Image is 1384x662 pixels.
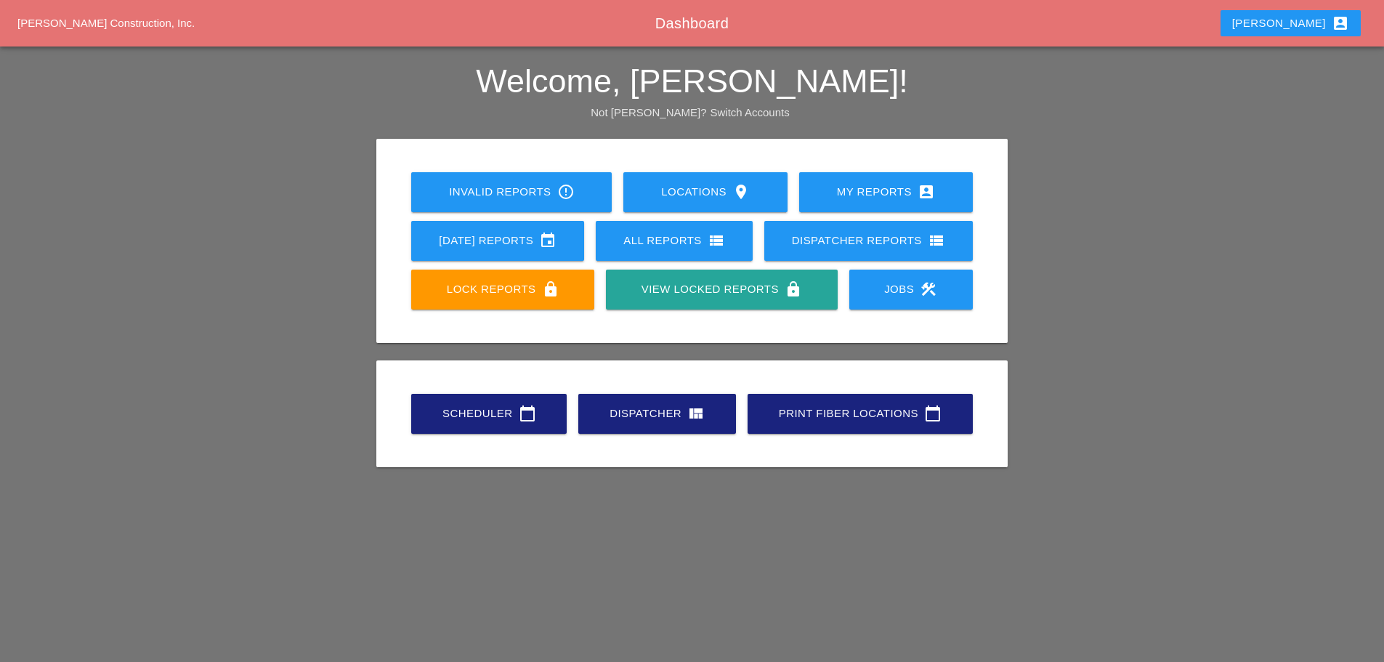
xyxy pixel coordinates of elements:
[411,270,594,310] a: Lock Reports
[539,232,557,249] i: event
[411,221,584,261] a: [DATE] Reports
[687,405,705,422] i: view_quilt
[434,232,561,249] div: [DATE] Reports
[434,280,571,298] div: Lock Reports
[434,405,543,422] div: Scheduler
[1332,15,1349,32] i: account_box
[928,232,945,249] i: view_list
[764,221,973,261] a: Dispatcher Reports
[785,280,802,298] i: lock
[711,106,790,118] a: Switch Accounts
[619,232,729,249] div: All Reports
[1232,15,1349,32] div: [PERSON_NAME]
[1221,10,1361,36] button: [PERSON_NAME]
[822,183,950,201] div: My Reports
[708,232,725,249] i: view_list
[788,232,950,249] div: Dispatcher Reports
[920,280,937,298] i: construction
[519,405,536,422] i: calendar_today
[918,183,935,201] i: account_box
[602,405,713,422] div: Dispatcher
[732,183,750,201] i: location_on
[771,405,950,422] div: Print Fiber Locations
[591,106,706,118] span: Not [PERSON_NAME]?
[849,270,973,310] a: Jobs
[606,270,837,310] a: View Locked Reports
[17,17,195,29] a: [PERSON_NAME] Construction, Inc.
[623,172,787,212] a: Locations
[655,15,729,31] span: Dashboard
[873,280,950,298] div: Jobs
[596,221,753,261] a: All Reports
[629,280,814,298] div: View Locked Reports
[578,394,736,434] a: Dispatcher
[411,172,612,212] a: Invalid Reports
[434,183,588,201] div: Invalid Reports
[799,172,973,212] a: My Reports
[748,394,973,434] a: Print Fiber Locations
[411,394,567,434] a: Scheduler
[542,280,559,298] i: lock
[557,183,575,201] i: error_outline
[924,405,942,422] i: calendar_today
[647,183,764,201] div: Locations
